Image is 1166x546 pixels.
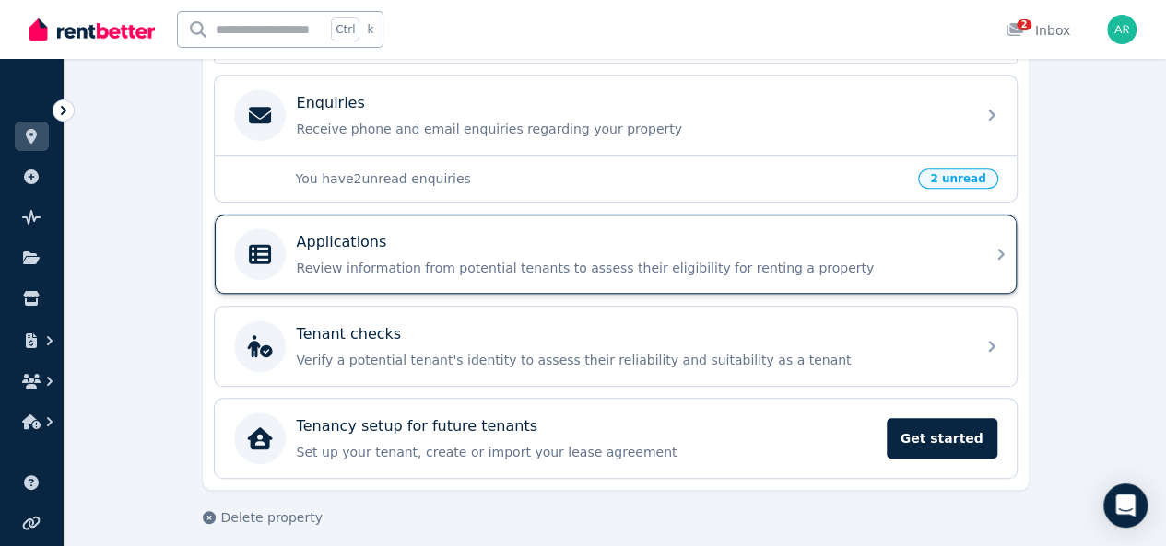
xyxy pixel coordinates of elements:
[297,120,964,138] p: Receive phone and email enquiries regarding your property
[1017,19,1031,30] span: 2
[203,508,323,527] button: Delete property
[221,508,323,527] span: Delete property
[297,351,964,369] p: Verify a potential tenant's identity to assess their reliability and suitability as a tenant
[297,231,387,253] p: Applications
[296,169,908,188] p: You have 2 unread enquiries
[297,259,964,277] p: Review information from potential tenants to assess their eligibility for renting a property
[297,92,365,114] p: Enquiries
[297,443,876,461] p: Set up your tenant, create or import your lease agreement
[215,215,1017,294] a: ApplicationsReview information from potential tenants to assess their eligibility for renting a p...
[1006,21,1070,40] div: Inbox
[297,415,537,437] p: Tenancy setup for future tenants
[1107,15,1137,44] img: Aram Rudd
[367,22,373,37] span: k
[215,399,1017,478] a: Tenancy setup for future tenantsSet up your tenant, create or import your lease agreementGet started
[887,418,997,459] span: Get started
[215,307,1017,386] a: Tenant checksVerify a potential tenant's identity to assess their reliability and suitability as ...
[918,168,997,189] span: 2 unread
[29,16,155,43] img: RentBetter
[1103,483,1148,528] div: Open Intercom Messenger
[215,76,1017,155] a: EnquiriesReceive phone and email enquiries regarding your property
[331,17,359,41] span: Ctrl
[297,323,402,345] p: Tenant checks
